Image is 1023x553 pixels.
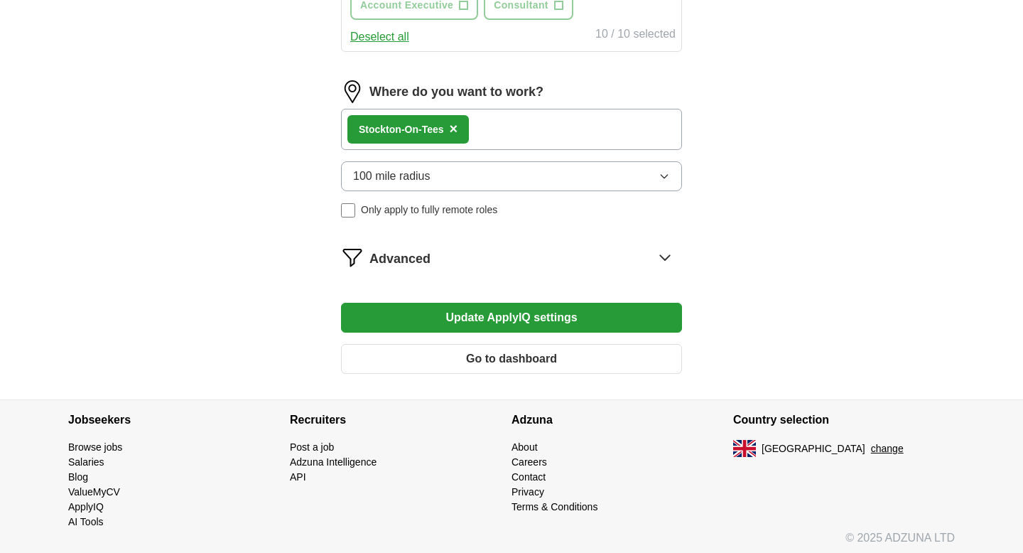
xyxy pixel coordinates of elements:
[511,501,597,512] a: Terms & Conditions
[762,441,865,456] span: [GEOGRAPHIC_DATA]
[350,28,409,45] button: Deselect all
[450,119,458,140] button: ×
[341,203,355,218] input: Only apply to fully remote roles
[511,456,547,468] a: Careers
[511,441,538,453] a: About
[733,400,955,440] h4: Country selection
[341,80,364,103] img: location.png
[68,456,104,468] a: Salaries
[341,246,364,269] img: filter
[361,203,497,218] span: Only apply to fully remote roles
[290,441,334,453] a: Post a job
[450,121,458,136] span: ×
[341,303,682,333] button: Update ApplyIQ settings
[68,486,120,498] a: ValueMyCV
[595,26,676,45] div: 10 / 10 selected
[359,122,444,137] div: Stockton-On-Tees
[369,82,543,102] label: Where do you want to work?
[353,168,431,185] span: 100 mile radius
[68,471,88,483] a: Blog
[68,516,104,527] a: AI Tools
[341,161,682,191] button: 100 mile radius
[290,456,377,468] a: Adzuna Intelligence
[68,441,122,453] a: Browse jobs
[68,501,104,512] a: ApplyIQ
[369,249,431,269] span: Advanced
[511,471,546,483] a: Contact
[341,344,682,374] button: Go to dashboard
[290,471,306,483] a: API
[733,440,756,457] img: UK flag
[871,441,904,456] button: change
[511,486,544,498] a: Privacy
